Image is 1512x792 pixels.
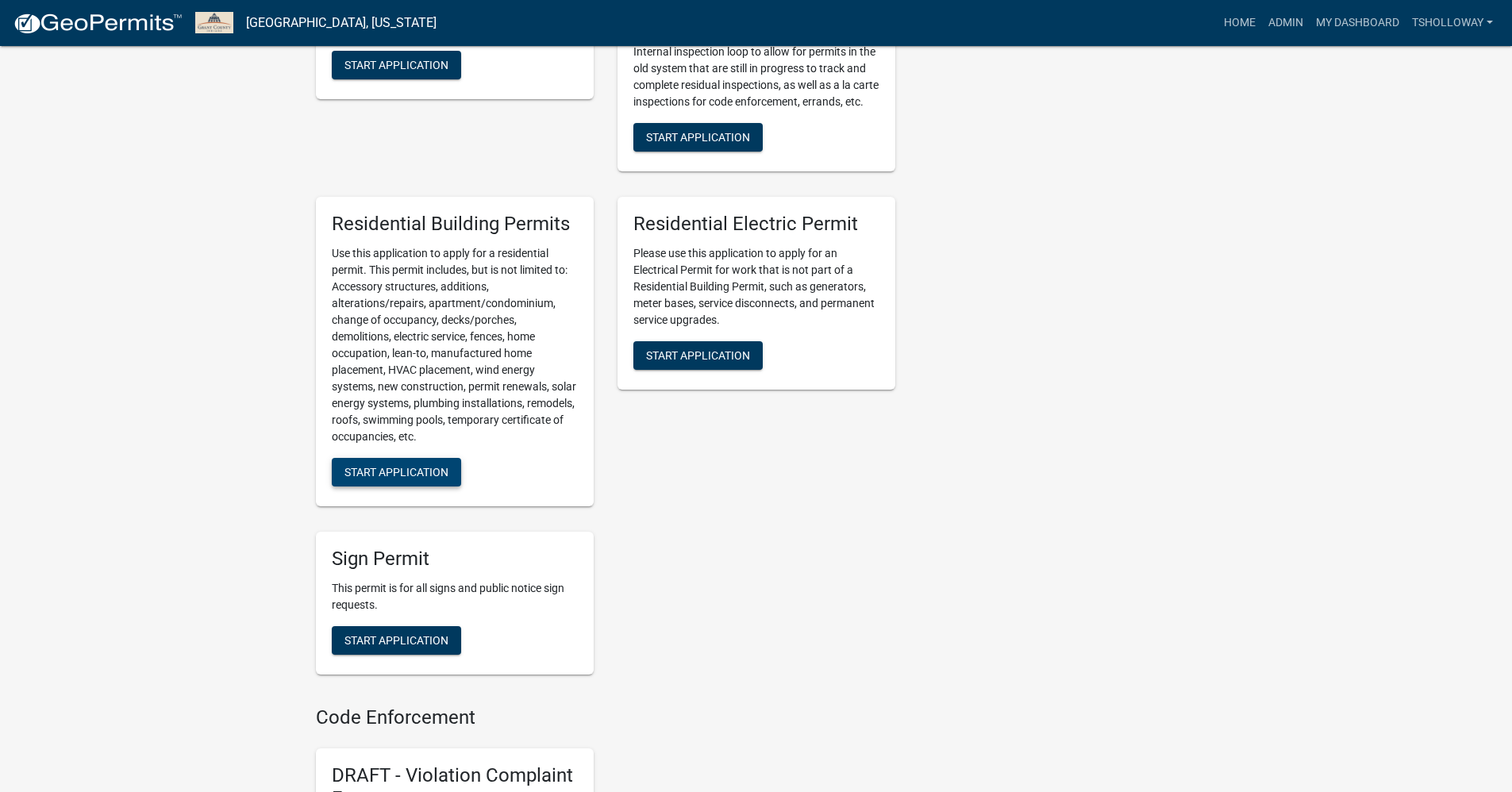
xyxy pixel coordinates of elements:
[195,12,233,33] img: Grant County, Indiana
[1262,8,1310,38] a: Admin
[316,706,895,729] h4: Code Enforcement
[633,341,763,370] button: Start Application
[1310,8,1406,38] a: My Dashboard
[633,213,879,236] h5: Residential Electric Permit
[332,580,578,613] p: This permit is for all signs and public notice sign requests.
[344,58,448,71] span: Start Application
[332,458,461,486] button: Start Application
[633,245,879,329] p: Please use this application to apply for an Electrical Permit for work that is not part of a Resi...
[646,131,750,144] span: Start Application
[332,51,461,79] button: Start Application
[332,213,578,236] h5: Residential Building Permits
[1406,8,1499,38] a: tsholloway
[332,626,461,655] button: Start Application
[344,466,448,479] span: Start Application
[1218,8,1262,38] a: Home
[332,548,578,571] h5: Sign Permit
[332,245,578,445] p: Use this application to apply for a residential permit. This permit includes, but is not limited ...
[246,10,437,37] a: [GEOGRAPHIC_DATA], [US_STATE]
[633,44,879,110] p: Internal inspection loop to allow for permits in the old system that are still in progress to tra...
[633,123,763,152] button: Start Application
[646,349,750,362] span: Start Application
[344,634,448,647] span: Start Application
